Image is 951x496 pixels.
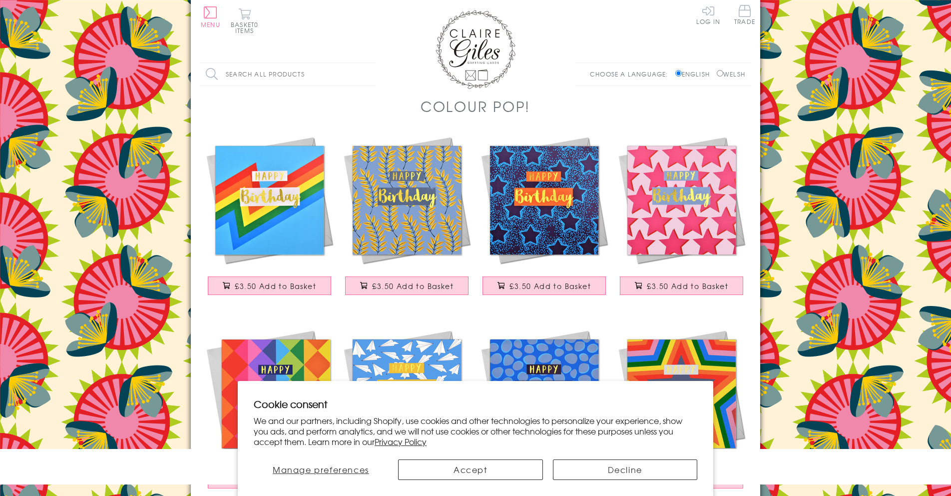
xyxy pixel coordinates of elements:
button: Basket0 items [231,8,258,33]
button: £3.50 Add to Basket [620,276,744,295]
span: £3.50 Add to Basket [509,281,591,291]
img: Birthday Card, Pink Stars, Happy Birthday, text foiled in shiny gold [613,131,750,269]
input: English [675,70,682,76]
img: Claire Giles Greetings Cards [436,10,515,89]
img: Birthday Card, Colour Stars, Happy Birthday, text foiled in shiny gold [613,325,750,462]
span: £3.50 Add to Basket [235,281,316,291]
button: £3.50 Add to Basket [482,276,606,295]
label: Welsh [717,69,745,78]
input: Search [366,63,376,85]
button: Accept [398,459,543,480]
button: Manage preferences [254,459,388,480]
a: Birthday Card, Blue Stars, Happy Birthday, text foiled in shiny gold £3.50 Add to Basket [475,131,613,305]
img: Birthday Card, Colour Bolt, Happy Birthday, text foiled in shiny gold [201,131,338,269]
span: £3.50 Add to Basket [372,281,454,291]
span: 0 items [235,20,258,35]
a: Log In [696,5,720,24]
img: Birthday Card, Colour Diamonds, Happy Birthday, text foiled in shiny gold [201,325,338,462]
input: Search all products [201,63,376,85]
span: Manage preferences [273,463,369,475]
button: £3.50 Add to Basket [345,276,469,295]
a: Birthday Card, Colour Bolt, Happy Birthday, text foiled in shiny gold £3.50 Add to Basket [201,131,338,305]
a: Birthday Card, Pink Stars, Happy Birthday, text foiled in shiny gold £3.50 Add to Basket [613,131,750,305]
a: Birthday Card, Leaves, Happy Birthday, text foiled in shiny gold £3.50 Add to Basket [338,131,475,305]
a: Trade [734,5,755,26]
img: Birthday Card, Leaves, Happy Birthday, text foiled in shiny gold [338,131,475,269]
p: We and our partners, including Shopify, use cookies and other technologies to personalize your ex... [254,415,697,446]
button: Menu [201,6,220,27]
p: Choose a language: [590,69,673,78]
button: £3.50 Add to Basket [208,276,332,295]
span: £3.50 Add to Basket [647,281,728,291]
img: Birthday Card, Paper Planes, Happy Birthday, text foiled in shiny gold [338,325,475,462]
img: Birthday Card, Blue Stars, Happy Birthday, text foiled in shiny gold [475,131,613,269]
label: English [675,69,715,78]
h1: Colour POP! [421,96,530,116]
span: Menu [201,20,220,29]
input: Welsh [717,70,723,76]
span: Trade [734,5,755,24]
img: Birthday Card, Dots, Happy Birthday, text foiled in shiny gold [475,325,613,462]
button: Decline [553,459,698,480]
h2: Cookie consent [254,397,697,411]
a: Privacy Policy [375,435,427,447]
